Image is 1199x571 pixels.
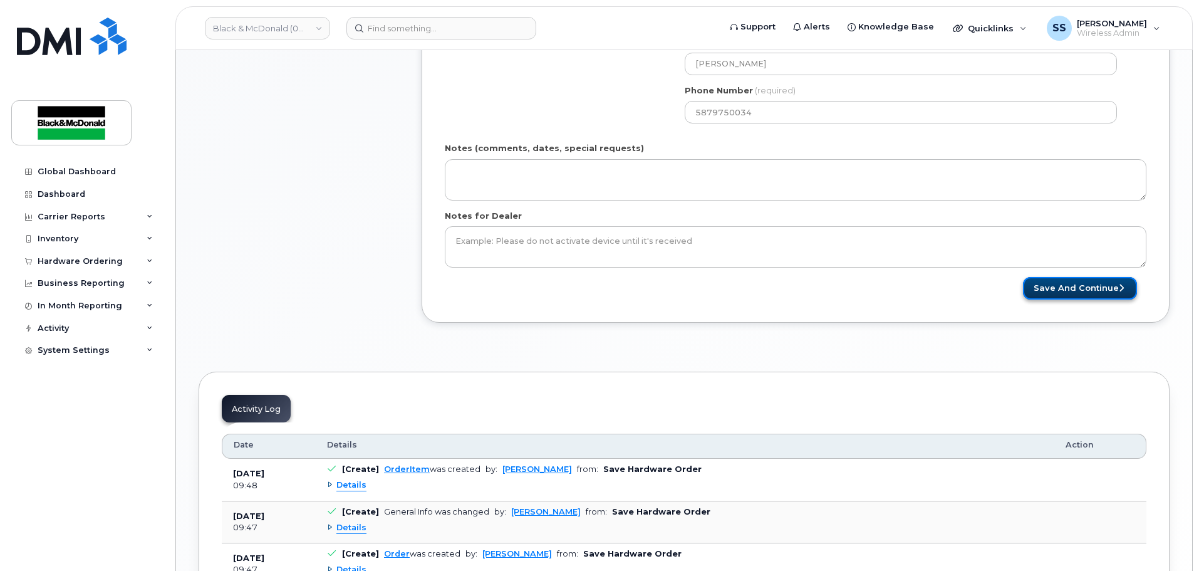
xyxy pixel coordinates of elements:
[384,549,410,558] a: Order
[384,464,480,474] div: was created
[336,522,366,534] span: Details
[577,464,598,474] span: from:
[342,464,379,474] b: [Create]
[1077,18,1147,28] span: [PERSON_NAME]
[858,21,934,33] span: Knowledge Base
[384,464,430,474] a: OrderItem
[233,522,304,533] div: 09:47
[968,23,1014,33] span: Quicklinks
[482,549,552,558] a: [PERSON_NAME]
[485,464,497,474] span: by:
[944,16,1035,41] div: Quicklinks
[327,439,357,451] span: Details
[804,21,830,33] span: Alerts
[1052,21,1066,36] span: SS
[511,507,581,516] a: [PERSON_NAME]
[445,142,644,154] label: Notes (comments, dates, special requests)
[346,17,536,39] input: Find something...
[233,511,264,521] b: [DATE]
[685,85,753,97] label: Phone Number
[233,480,304,491] div: 09:48
[1038,16,1169,41] div: Samantha Shandera
[586,507,607,516] span: from:
[721,14,784,39] a: Support
[740,21,776,33] span: Support
[557,549,578,558] span: from:
[1077,28,1147,38] span: Wireless Admin
[465,549,477,558] span: by:
[494,507,506,516] span: by:
[583,549,682,558] b: Save Hardware Order
[342,549,379,558] b: [Create]
[384,549,460,558] div: was created
[784,14,839,39] a: Alerts
[384,507,489,516] div: General Info was changed
[234,439,254,451] span: Date
[1054,434,1146,459] th: Action
[755,85,796,95] span: (required)
[612,507,710,516] b: Save Hardware Order
[342,507,379,516] b: [Create]
[445,210,522,222] label: Notes for Dealer
[502,464,572,474] a: [PERSON_NAME]
[336,479,366,491] span: Details
[603,464,702,474] b: Save Hardware Order
[205,17,330,39] a: Black & McDonald (0549489506)
[233,553,264,563] b: [DATE]
[233,469,264,478] b: [DATE]
[1023,277,1137,300] button: Save and Continue
[839,14,943,39] a: Knowledge Base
